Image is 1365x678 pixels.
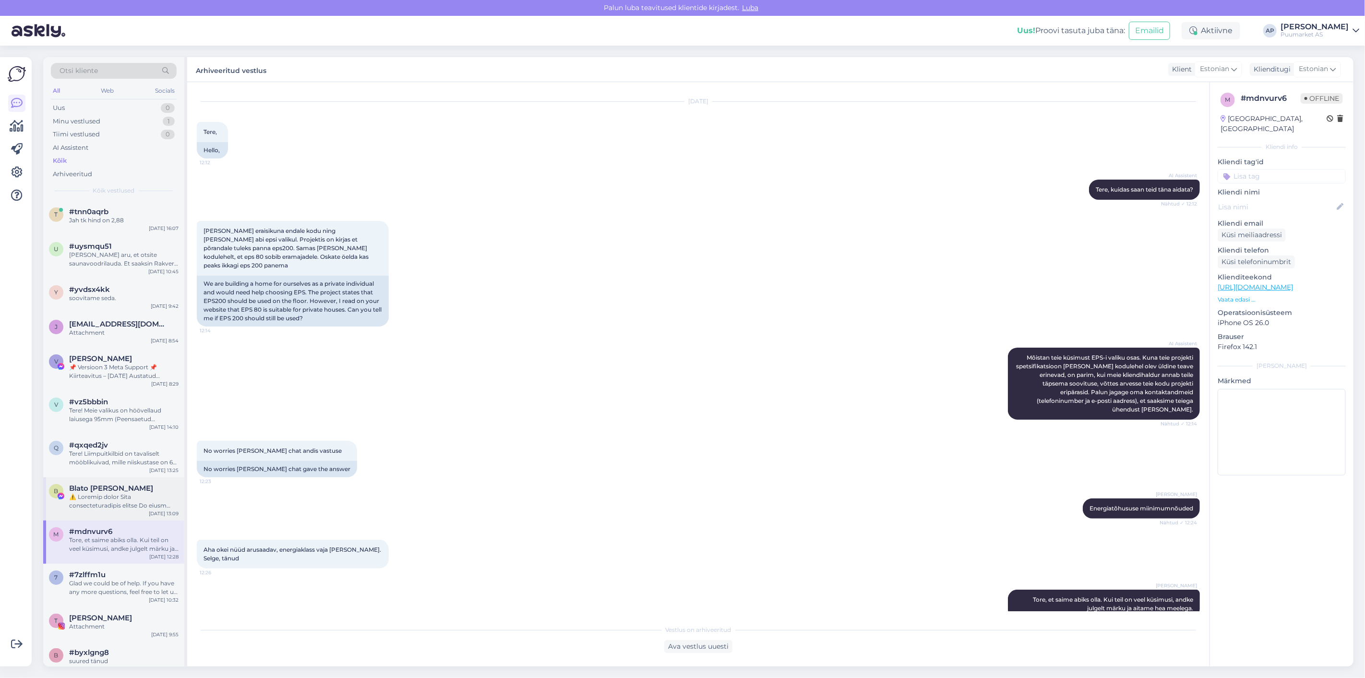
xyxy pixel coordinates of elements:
[161,103,175,113] div: 0
[1156,491,1197,498] span: [PERSON_NAME]
[54,531,59,538] span: m
[1281,23,1349,31] div: [PERSON_NAME]
[1218,143,1346,151] div: Kliendi info
[69,320,169,328] span: Janar.mannikmaa@gmail.com
[200,569,236,576] span: 12:26
[1096,186,1193,193] span: Tere, kuidas saan teid täna aidata?
[1281,31,1349,38] div: Puumarket AS
[1218,376,1346,386] p: Märkmed
[69,328,179,337] div: Attachment
[1218,169,1346,183] input: Lisa tag
[69,354,132,363] span: Vineesha Yadav Vinni
[1299,64,1328,74] span: Estonian
[8,65,26,83] img: Askly Logo
[1160,519,1197,526] span: Nähtud ✓ 12:24
[53,156,67,166] div: Kõik
[1221,114,1327,134] div: [GEOGRAPHIC_DATA], [GEOGRAPHIC_DATA]
[1156,582,1197,589] span: [PERSON_NAME]
[204,447,342,454] span: No worries [PERSON_NAME] chat andis vastuse
[99,85,116,97] div: Web
[163,117,175,126] div: 1
[153,85,177,97] div: Socials
[1161,172,1197,179] span: AI Assistent
[1281,23,1359,38] a: [PERSON_NAME]Puumarket AS
[1250,64,1291,74] div: Klienditugi
[69,527,112,536] span: #mdnvurv6
[69,570,106,579] span: #7zlffm1u
[148,268,179,275] div: [DATE] 10:45
[1301,93,1343,104] span: Offline
[1218,362,1346,370] div: [PERSON_NAME]
[197,97,1200,106] div: [DATE]
[196,63,266,76] label: Arhiveeritud vestlus
[197,142,228,158] div: Hello,
[69,398,108,406] span: #vz5bbbin
[151,380,179,387] div: [DATE] 8:29
[1241,93,1301,104] div: # mdnvurv6
[69,579,179,596] div: Glad we could be of help. If you have any more questions, feel free to let us know and we’ll be h...
[69,657,179,666] div: suured tänud
[54,245,59,253] span: u
[69,216,179,225] div: Jah tk hind on 2,88
[151,303,179,310] div: [DATE] 9:42
[149,424,179,431] div: [DATE] 14:10
[1182,22,1240,39] div: Aktiivne
[204,546,383,562] span: Aha okei nüüd arusaadav, energiaklass vaja [PERSON_NAME]. Selge, tänud
[1218,272,1346,282] p: Klienditeekond
[69,406,179,424] div: Tere! Meie valikus on höövellaud laiusega 95mm (Peensaetud höövellaud SH 21x95x5100mm), kuid see ...
[200,159,236,166] span: 12:12
[69,484,153,493] span: Blato Alebo Zlato
[54,358,58,365] span: V
[1218,202,1335,212] input: Lisa nimi
[1218,342,1346,352] p: Firefox 142.1
[69,285,110,294] span: #yvdsx4kk
[1218,187,1346,197] p: Kliendi nimi
[53,117,100,126] div: Minu vestlused
[1218,283,1293,291] a: [URL][DOMAIN_NAME]
[1200,64,1229,74] span: Estonian
[69,449,179,467] div: Tere! Liimpuitkilbid on tavaliselt mööblikuivad, mille niiskustase on 6-10%. Täpsema info saamise...
[151,337,179,344] div: [DATE] 8:54
[69,648,109,657] span: #byxlgng8
[1017,26,1035,35] b: Uus!
[69,441,108,449] span: #qxqed2jv
[1017,25,1125,36] div: Proovi tasuta juba täna:
[204,227,370,269] span: [PERSON_NAME] eraisikuna endale kodu ning [PERSON_NAME] abi epsi valikul. Projektis on kirjas et ...
[1218,157,1346,167] p: Kliendi tag'id
[200,478,236,485] span: 12:23
[1161,340,1197,347] span: AI Assistent
[1016,354,1195,413] span: Mõistan teie küsimust EPS-i valiku osas. Kuna teie projekti spetsifikatsioon [PERSON_NAME] kodule...
[1218,308,1346,318] p: Operatsioonisüsteem
[54,401,58,408] span: v
[1263,24,1277,37] div: AP
[53,143,88,153] div: AI Assistent
[197,276,389,327] div: We are building a home for ourselves as a private individual and would need help choosing EPS. Th...
[69,614,132,622] span: Toomas Pärtel
[666,626,731,634] span: Vestlus on arhiveeritud
[1090,505,1193,512] span: Energiatõhususe miinimumnõuded
[204,128,217,135] span: Tere,
[55,323,58,330] span: J
[55,617,58,624] span: T
[55,211,58,218] span: t
[54,652,59,659] span: b
[60,66,98,76] span: Otsi kliente
[1218,255,1295,268] div: Küsi telefoninumbrit
[53,169,92,179] div: Arhiveeritud
[149,225,179,232] div: [DATE] 16:07
[69,242,112,251] span: #uysmqu51
[1129,22,1170,40] button: Emailid
[161,130,175,139] div: 0
[1218,318,1346,328] p: iPhone OS 26.0
[69,536,179,553] div: Tore, et saime abiks olla. Kui teil on veel küsimusi, andke julgelt märku ja aitame hea meelega.
[51,85,62,97] div: All
[69,294,179,303] div: soovitame seda.
[69,622,179,631] div: Attachment
[739,3,761,12] span: Luba
[149,510,179,517] div: [DATE] 13:09
[69,251,179,268] div: [PERSON_NAME] aru, et otsite saunavoodrilauda. Et saaksin Rakvere osakonna laoseisu täpsemalt kon...
[151,631,179,638] div: [DATE] 9:55
[54,487,59,495] span: B
[1033,596,1195,612] span: Tore, et saime abiks olla. Kui teil on veel küsimusi, andke julgelt märku ja aitame hea meelega.
[1161,420,1197,427] span: Nähtud ✓ 12:14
